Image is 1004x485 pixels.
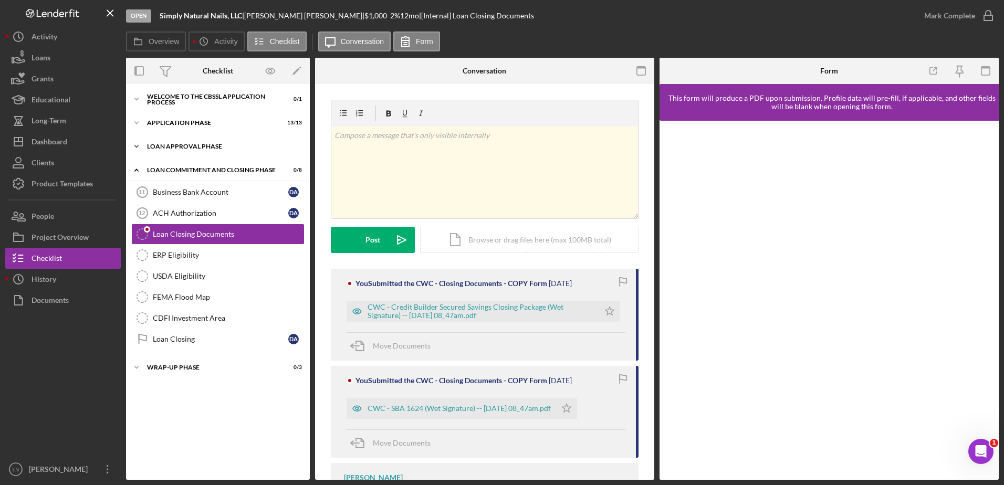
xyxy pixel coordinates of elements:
button: Move Documents [347,430,441,456]
a: 12ACH AuthorizationDA [131,203,305,224]
button: Post [331,227,415,253]
div: Conversation [463,67,506,75]
button: Activity [189,31,244,51]
time: 2025-09-15 12:48 [549,279,572,288]
div: Loan Commitment and Closing Phase [147,167,276,173]
a: 11Business Bank AccountDA [131,182,305,203]
div: CWC - Credit Builder Secured Savings Closing Package (Wet Signature) -- [DATE] 08_47am.pdf [368,303,594,320]
div: Loan Closing Documents [153,230,304,238]
div: 12 mo [400,12,419,20]
iframe: Lenderfit form [670,131,989,469]
a: Loan ClosingDA [131,329,305,350]
button: Form [393,31,440,51]
time: 2025-09-15 12:48 [549,376,572,385]
div: You Submitted the CWC - Closing Documents - COPY Form [355,279,547,288]
span: 1 [990,439,998,447]
label: Overview [149,37,179,46]
div: 0 / 3 [283,364,302,371]
div: Loan Closing [153,335,288,343]
text: LN [13,467,19,472]
button: CWC - Credit Builder Secured Savings Closing Package (Wet Signature) -- [DATE] 08_47am.pdf [347,301,620,322]
div: Application Phase [147,120,276,126]
div: Post [365,227,380,253]
div: 0 / 1 [283,96,302,102]
a: FEMA Flood Map [131,287,305,308]
a: CDFI Investment Area [131,308,305,329]
span: Move Documents [373,438,431,447]
div: | [160,12,244,20]
div: ACH Authorization [153,209,288,217]
div: D A [288,187,299,197]
div: D A [288,334,299,344]
label: Activity [214,37,237,46]
div: [PERSON_NAME] [PERSON_NAME] | [244,12,364,20]
div: D A [288,208,299,218]
label: Form [416,37,433,46]
div: Loan Approval Phase [147,143,297,150]
div: This form will produce a PDF upon submission. Profile data will pre-fill, if applicable, and othe... [665,94,999,111]
div: Open [126,9,151,23]
div: $1,000 [364,12,390,20]
button: Checklist [247,31,307,51]
tspan: 12 [139,210,145,216]
div: Welcome to the CBSSL Application Process [147,93,276,106]
a: Loan Closing Documents [131,224,305,245]
button: Overview [126,31,186,51]
div: [PERSON_NAME] [26,459,95,482]
button: Move Documents [347,333,441,359]
div: Business Bank Account [153,188,288,196]
tspan: 11 [139,189,145,195]
label: Conversation [341,37,384,46]
div: Mark Complete [924,5,975,26]
button: Conversation [318,31,391,51]
a: USDA Eligibility [131,266,305,287]
b: Simply Natural Nails, LLC [160,11,242,20]
button: Mark Complete [914,5,999,26]
div: USDA Eligibility [153,272,304,280]
label: Checklist [270,37,300,46]
div: 13 / 13 [283,120,302,126]
div: CDFI Investment Area [153,314,304,322]
a: ERP Eligibility [131,245,305,266]
div: [PERSON_NAME] [344,473,403,482]
div: ERP Eligibility [153,251,304,259]
div: FEMA Flood Map [153,293,304,301]
div: 0 / 8 [283,167,302,173]
span: Move Documents [373,341,431,350]
iframe: Intercom live chat [968,439,993,464]
button: LN[PERSON_NAME] [5,459,121,480]
div: Checklist [203,67,233,75]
